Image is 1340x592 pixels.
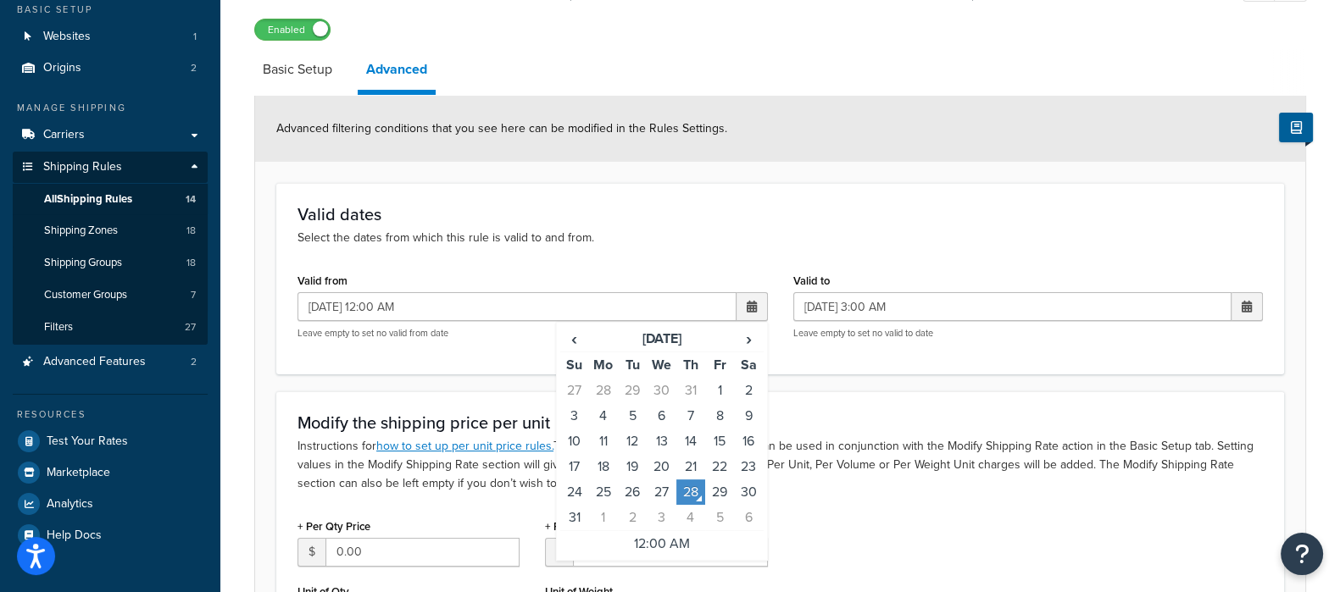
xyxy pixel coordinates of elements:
span: 27 [185,320,196,335]
td: 21 [676,454,705,479]
span: $ [297,538,325,567]
p: Leave empty to set no valid from date [297,327,768,340]
span: Advanced filtering conditions that you see here can be modified in the Rules Settings. [276,119,727,137]
a: Test Your Rates [13,426,208,456]
span: 2 [191,61,197,75]
td: 5 [705,505,734,531]
td: 27 [560,378,589,403]
td: 29 [618,378,647,403]
a: Basic Setup [254,49,341,90]
td: 27 [647,479,676,505]
td: 15 [705,429,734,454]
td: 19 [618,454,647,479]
td: 4 [589,403,618,429]
td: 30 [734,479,763,505]
td: 7 [676,403,705,429]
td: 4 [676,505,705,531]
td: 11 [589,429,618,454]
span: Carriers [43,128,85,142]
span: 7 [191,288,196,302]
div: Manage Shipping [13,101,208,115]
p: Instructions for These per unit shipping price settings can be used in conjunction with the Modif... [297,437,1263,493]
span: Test Your Rates [47,434,128,449]
a: Shipping Rules [13,152,208,183]
a: Advanced Features2 [13,346,208,378]
td: 13 [647,429,676,454]
span: 18 [186,256,196,270]
th: Th [676,352,705,379]
h3: Valid dates [297,205,1263,224]
span: Advanced Features [43,355,146,369]
a: Help Docs [13,520,208,551]
li: Websites [13,21,208,53]
p: Leave empty to set no valid to date [793,327,1264,340]
a: Customer Groups7 [13,279,208,311]
p: Select the dates from which this rule is valid to and from. [297,229,1263,247]
td: 20 [647,454,676,479]
span: 2 [191,355,197,369]
td: 23 [734,454,763,479]
span: Origins [43,61,81,75]
label: Valid to [793,274,830,287]
span: 14 [186,192,196,207]
th: Mo [589,352,618,379]
a: how to set up per unit price rules. [376,437,553,455]
td: 28 [589,378,618,403]
span: Shipping Zones [44,224,118,238]
td: 10 [560,429,589,454]
th: Tu [618,352,647,379]
span: Shipping Groups [44,256,122,270]
span: All Shipping Rules [44,192,132,207]
td: 1 [589,505,618,531]
div: Basic Setup [13,3,208,17]
td: 28 [676,479,705,505]
span: ‹ [561,327,588,351]
a: Shipping Groups18 [13,247,208,279]
div: Resources [13,407,208,422]
li: Origins [13,53,208,84]
th: Fr [705,352,734,379]
li: Analytics [13,489,208,519]
a: Marketplace [13,457,208,488]
li: Filters [13,312,208,343]
td: 9 [734,403,763,429]
span: Filters [44,320,73,335]
td: 12 [618,429,647,454]
li: Shipping Rules [13,152,208,345]
td: 12:00 AM [560,531,764,557]
span: 18 [186,224,196,238]
th: We [647,352,676,379]
a: Filters27 [13,312,208,343]
label: + Per Qty Price [297,520,370,533]
a: Carriers [13,119,208,151]
span: › [735,327,762,351]
span: Shipping Rules [43,160,122,174]
a: Advanced [358,49,436,95]
td: 6 [734,505,763,531]
label: Enabled [255,19,330,40]
button: Show Help Docs [1279,113,1313,142]
span: Customer Groups [44,288,127,302]
td: 6 [647,403,676,429]
td: 14 [676,429,705,454]
td: 17 [560,454,589,479]
td: 29 [705,479,734,505]
li: Advanced Features [13,346,208,378]
td: 30 [647,378,676,403]
td: 3 [647,505,676,531]
td: 26 [618,479,647,505]
a: AllShipping Rules14 [13,184,208,215]
td: 1 [705,378,734,403]
td: 2 [734,378,763,403]
span: Help Docs [47,528,102,543]
label: + Per Weight Price [545,520,634,533]
span: Analytics [47,497,93,512]
td: 5 [618,403,647,429]
button: Open Resource Center [1281,533,1323,575]
th: Su [560,352,589,379]
span: $ [545,538,573,567]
